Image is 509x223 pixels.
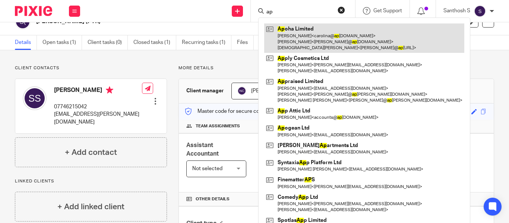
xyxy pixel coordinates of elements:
[42,35,82,50] a: Open tasks (1)
[15,35,37,50] a: Details
[65,147,117,158] h4: + Add contact
[182,35,231,50] a: Recurring tasks (1)
[443,7,470,15] p: Santhosh S
[196,123,240,129] span: Team assignments
[133,35,176,50] a: Closed tasks (1)
[54,111,142,126] p: [EMAIL_ADDRESS][PERSON_NAME][DOMAIN_NAME]
[192,166,222,171] span: Not selected
[186,142,219,157] span: Assistant Accountant
[15,178,167,184] p: Linked clients
[54,103,142,111] p: 07746215042
[54,86,142,96] h4: [PERSON_NAME]
[373,8,402,13] span: Get Support
[338,6,345,14] button: Clear
[196,196,230,202] span: Other details
[15,65,167,71] p: Client contacts
[474,5,486,17] img: svg%3E
[237,86,246,95] img: svg%3E
[266,9,333,16] input: Search
[106,86,113,94] i: Primary
[178,65,494,71] p: More details
[15,6,52,16] img: Pixie
[88,35,128,50] a: Client tasks (0)
[251,88,292,93] span: [PERSON_NAME]
[23,86,47,110] img: svg%3E
[57,201,124,213] h4: + Add linked client
[237,35,254,50] a: Files
[186,87,224,95] h3: Client manager
[184,108,313,115] p: Master code for secure communications and files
